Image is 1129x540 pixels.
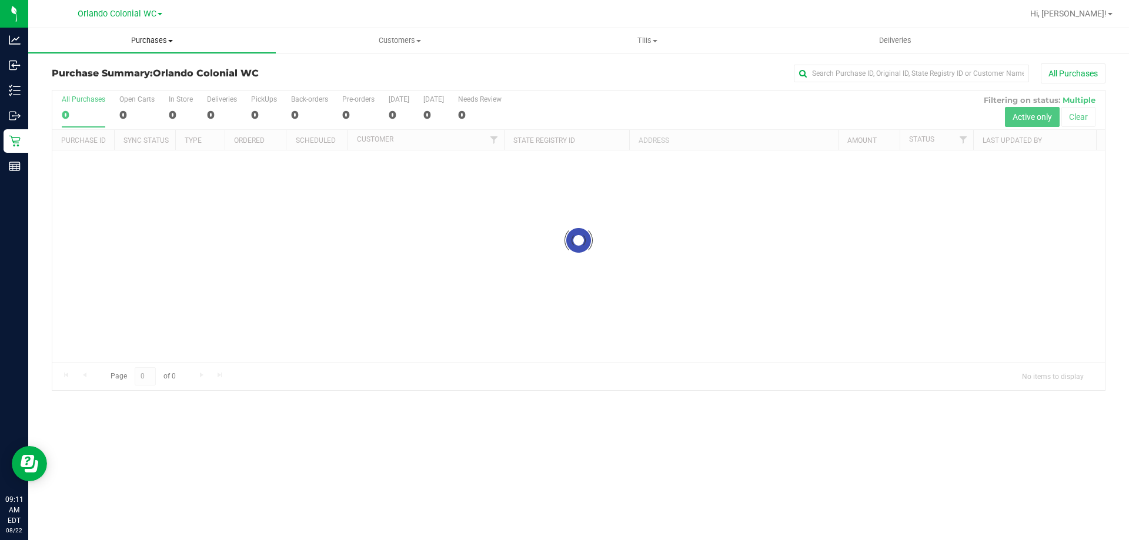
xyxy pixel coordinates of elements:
[9,34,21,46] inline-svg: Analytics
[28,28,276,53] a: Purchases
[771,28,1019,53] a: Deliveries
[276,35,523,46] span: Customers
[863,35,927,46] span: Deliveries
[523,28,771,53] a: Tills
[52,68,403,79] h3: Purchase Summary:
[78,9,156,19] span: Orlando Colonial WC
[9,110,21,122] inline-svg: Outbound
[9,135,21,147] inline-svg: Retail
[153,68,259,79] span: Orlando Colonial WC
[12,446,47,481] iframe: Resource center
[9,59,21,71] inline-svg: Inbound
[1041,63,1105,83] button: All Purchases
[794,65,1029,82] input: Search Purchase ID, Original ID, State Registry ID or Customer Name...
[524,35,770,46] span: Tills
[9,85,21,96] inline-svg: Inventory
[28,35,276,46] span: Purchases
[1030,9,1107,18] span: Hi, [PERSON_NAME]!
[9,160,21,172] inline-svg: Reports
[5,526,23,535] p: 08/22
[276,28,523,53] a: Customers
[5,494,23,526] p: 09:11 AM EDT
